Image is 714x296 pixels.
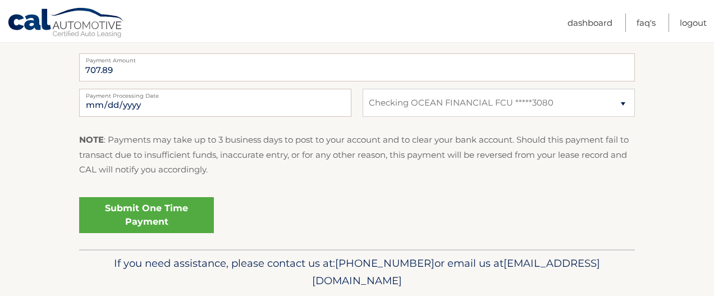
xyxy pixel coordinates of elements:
[79,53,635,81] input: Payment Amount
[680,13,707,32] a: Logout
[79,89,351,98] label: Payment Processing Date
[79,89,351,117] input: Payment Date
[79,197,214,233] a: Submit One Time Payment
[637,13,656,32] a: FAQ's
[79,133,635,177] p: : Payments may take up to 3 business days to post to your account and to clear your bank account....
[86,254,628,290] p: If you need assistance, please contact us at: or email us at
[7,7,125,40] a: Cal Automotive
[79,134,104,145] strong: NOTE
[567,13,612,32] a: Dashboard
[335,257,434,270] span: [PHONE_NUMBER]
[79,53,635,62] label: Payment Amount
